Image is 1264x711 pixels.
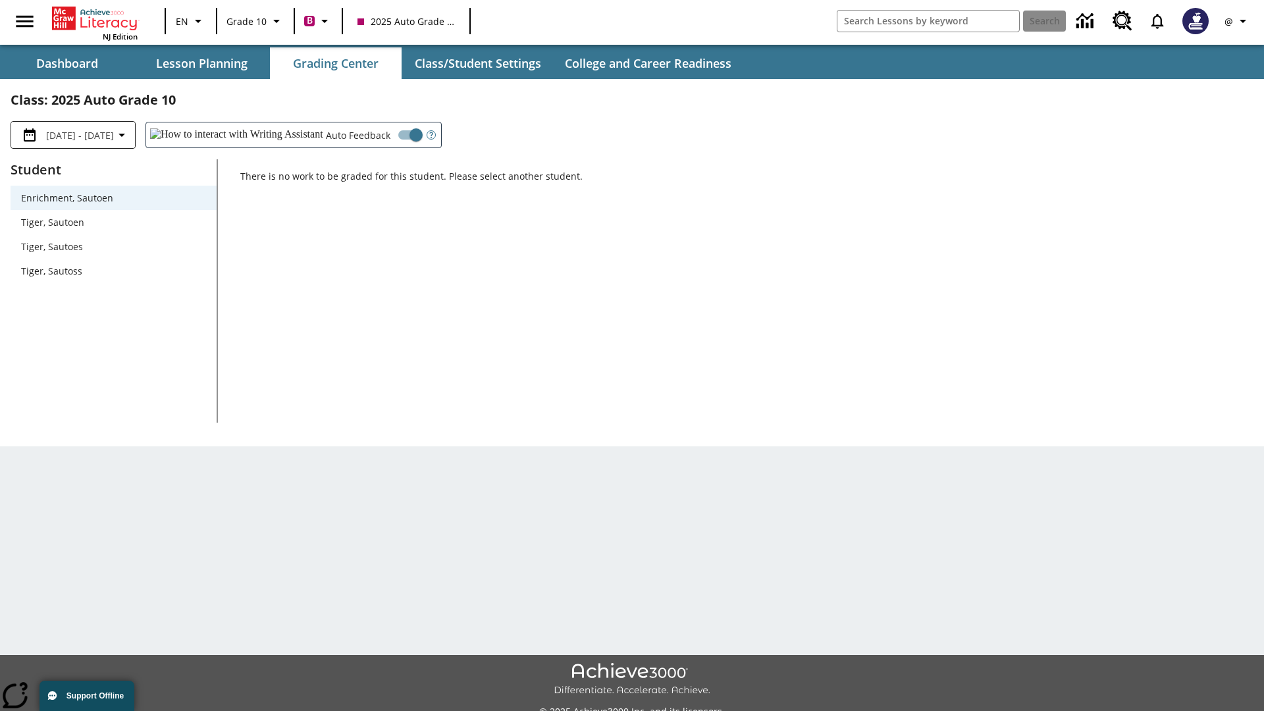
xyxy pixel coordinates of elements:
span: B [307,13,313,29]
span: Tiger, Sautoen [21,215,206,229]
button: Dashboard [1,47,133,79]
button: Profile/Settings [1217,9,1259,33]
p: There is no work to be graded for this student. Please select another student. [240,170,1253,194]
span: 2025 Auto Grade 10 [357,14,455,28]
button: Class/Student Settings [404,47,552,79]
a: Notifications [1140,4,1174,38]
button: Support Offline [39,681,134,711]
button: Language: EN, Select a language [170,9,212,33]
button: Select a new avatar [1174,4,1217,38]
a: Resource Center, Will open in new tab [1105,3,1140,39]
input: search field [837,11,1019,32]
span: Enrichment, Sautoen [21,191,206,205]
span: Tiger, Sautoes [21,240,206,253]
button: Grading Center [270,47,402,79]
img: Achieve3000 Differentiate Accelerate Achieve [554,663,710,697]
img: Avatar [1182,8,1209,34]
img: How to interact with Writing Assistant [150,128,323,142]
div: Tiger, Sautoss [11,259,217,283]
span: EN [176,14,188,28]
button: College and Career Readiness [554,47,742,79]
span: NJ Edition [103,32,138,41]
h2: Class : 2025 Auto Grade 10 [11,90,1253,111]
a: Home [52,5,138,32]
div: Enrichment, Sautoen [11,186,217,210]
button: Lesson Planning [136,47,267,79]
button: Open side menu [5,2,44,41]
button: Grade: Grade 10, Select a grade [221,9,290,33]
div: Tiger, Sautoen [11,210,217,234]
span: Grade 10 [226,14,267,28]
button: Select the date range menu item [16,127,130,143]
div: Tiger, Sautoes [11,234,217,259]
button: Boost Class color is violet red. Change class color [299,9,338,33]
a: Data Center [1068,3,1105,39]
p: Student [11,159,217,180]
span: Auto Feedback [326,128,390,142]
span: [DATE] - [DATE] [46,128,114,142]
span: Support Offline [66,691,124,700]
span: @ [1224,14,1233,28]
span: Tiger, Sautoss [21,264,206,278]
div: Home [52,4,138,41]
button: Open Help for Writing Assistant [421,122,441,147]
svg: Collapse Date Range Filter [114,127,130,143]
